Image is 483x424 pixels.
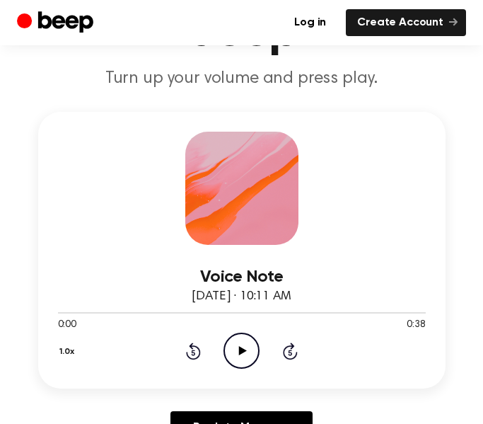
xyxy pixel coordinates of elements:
a: Create Account [346,9,466,36]
p: Turn up your volume and press play. [17,68,466,89]
span: [DATE] · 10:11 AM [192,290,291,303]
button: 1.0x [58,340,80,364]
a: Beep [17,9,97,37]
a: Log in [283,9,337,36]
span: 0:38 [407,318,425,333]
span: 0:00 [58,318,76,333]
h3: Voice Note [58,268,426,287]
